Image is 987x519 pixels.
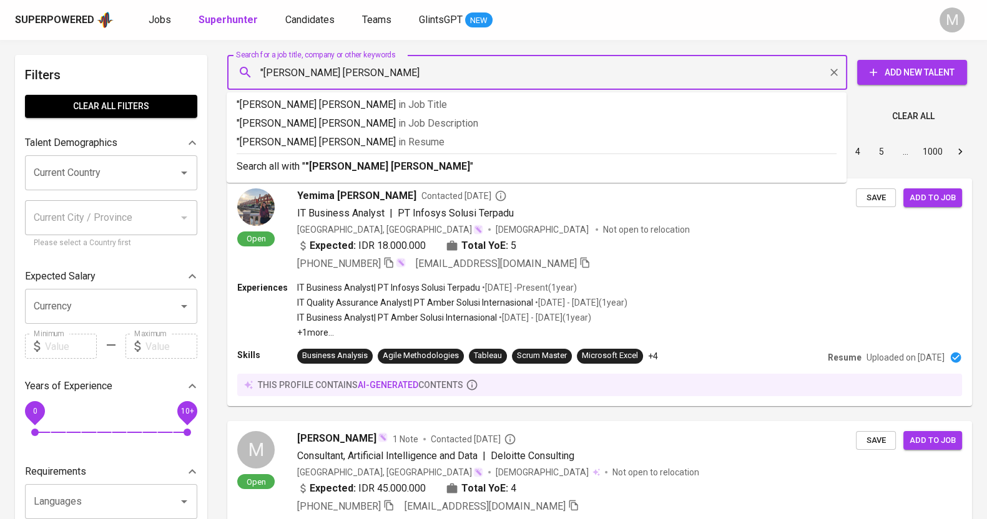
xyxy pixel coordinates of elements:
div: M [940,7,965,32]
span: Add New Talent [867,65,957,80]
div: Expected Salary [25,264,197,289]
span: Add to job [910,191,956,205]
span: 0 [32,407,37,415]
p: Search all with " " [237,159,837,174]
span: Clear All [892,109,935,124]
div: IDR 45.000.000 [297,481,426,496]
button: Add to job [903,431,962,450]
a: OpenYemima [PERSON_NAME]Contacted [DATE]IT Business Analyst|PT Infosys Solusi Terpadu[GEOGRAPHIC_... [227,178,972,406]
p: Years of Experience [25,379,112,394]
span: [EMAIL_ADDRESS][DOMAIN_NAME] [405,500,566,512]
button: Clear All filters [25,95,197,118]
p: Not open to relocation [603,223,690,236]
p: IT Business Analyst | PT Infosys Solusi Terpadu [297,281,480,294]
h6: Filters [25,65,197,85]
span: [DEMOGRAPHIC_DATA] [496,466,591,478]
b: Superhunter [199,14,258,26]
p: • [DATE] - [DATE] ( 1 year ) [497,311,591,324]
div: M [237,431,275,468]
button: Open [175,493,193,510]
button: Open [175,164,193,182]
span: Jobs [149,14,171,26]
button: Go to next page [950,142,970,162]
span: Save [862,191,890,205]
div: Microsoft Excel [582,350,638,362]
p: Please select a Country first [34,237,189,250]
span: [PHONE_NUMBER] [297,258,381,269]
img: magic_wand.svg [396,258,406,268]
span: 4 [511,481,516,496]
input: Value [145,334,197,359]
div: Business Analysis [302,350,368,362]
p: "[PERSON_NAME] [PERSON_NAME] [237,97,837,112]
span: in Resume [398,136,444,148]
a: Superpoweredapp logo [15,11,114,29]
span: 10+ [180,407,194,415]
span: Open [242,477,271,487]
p: Talent Demographics [25,135,117,150]
span: Consultant, Artificial Intelligence and Data [297,450,478,462]
svg: By Batam recruiter [504,433,516,445]
div: [GEOGRAPHIC_DATA], [GEOGRAPHIC_DATA] [297,466,483,478]
span: PT Infosys Solusi Terpadu [398,207,514,219]
span: 5 [511,238,516,253]
span: Clear All filters [35,99,187,114]
b: Expected: [310,238,356,253]
span: Save [862,434,890,448]
button: Clear [825,64,843,81]
div: [GEOGRAPHIC_DATA], [GEOGRAPHIC_DATA] [297,223,483,236]
p: Skills [237,349,297,361]
span: | [483,449,486,463]
button: Add to job [903,188,962,208]
b: "[PERSON_NAME] [PERSON_NAME] [305,160,470,172]
button: Save [856,188,896,208]
span: Contacted [DATE] [421,190,507,202]
div: Talent Demographics [25,130,197,155]
span: [EMAIL_ADDRESS][DOMAIN_NAME] [416,258,577,269]
b: Total YoE: [461,481,508,496]
input: Value [45,334,97,359]
a: GlintsGPT NEW [419,12,493,28]
span: GlintsGPT [419,14,463,26]
span: in Job Title [398,99,447,110]
a: Candidates [285,12,337,28]
p: Uploaded on [DATE] [867,351,945,364]
p: • [DATE] - Present ( 1 year ) [480,281,577,294]
p: Expected Salary [25,269,96,284]
img: magic_wand.svg [473,467,483,477]
span: 1 Note [393,433,418,445]
span: Candidates [285,14,335,26]
p: Resume [828,351,862,364]
span: Add to job [910,434,956,448]
p: "[PERSON_NAME] [PERSON_NAME] [237,135,837,150]
p: +1 more ... [297,326,627,339]
button: Go to page 4 [848,142,868,162]
span: Contacted [DATE] [431,433,516,445]
div: Agile Methodologies [383,350,459,362]
img: app logo [97,11,114,29]
span: NEW [465,14,493,27]
span: [PERSON_NAME] [297,431,376,446]
p: IT Business Analyst | PT Amber Solusi Internasional [297,311,497,324]
img: magic_wand.svg [378,432,388,442]
p: this profile contains contents [258,379,463,391]
p: "[PERSON_NAME] [PERSON_NAME] [237,116,837,131]
button: Open [175,298,193,315]
a: Teams [362,12,394,28]
button: Add New Talent [857,60,967,85]
div: Years of Experience [25,374,197,399]
span: Teams [362,14,391,26]
svg: By Batam recruiter [494,190,507,202]
p: IT Quality Assurance Analyst | PT Amber Solusi Internasional [297,296,533,309]
span: [PHONE_NUMBER] [297,500,381,512]
span: [DEMOGRAPHIC_DATA] [496,223,591,236]
span: IT Business Analyst [297,207,385,219]
span: in Job Description [398,117,478,129]
div: Tableau [474,350,502,362]
nav: pagination navigation [751,142,972,162]
div: … [895,145,915,158]
button: Clear All [887,105,940,128]
p: Not open to relocation [612,466,699,478]
button: Save [856,431,896,450]
img: 4d153df3dfd3d14b458e4659131a687a.jpg [237,188,275,226]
